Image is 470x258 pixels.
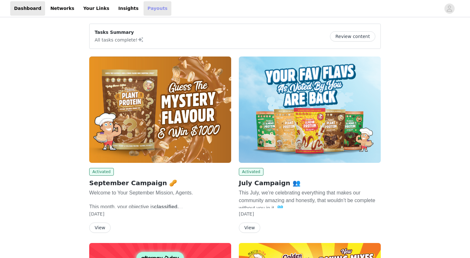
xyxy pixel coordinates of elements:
[89,204,154,209] span: This month, your objective is
[89,190,193,195] span: Welcome to Your September Mission, Agents.
[89,178,231,188] h2: September Campaign 🥜
[89,225,111,230] a: View
[114,1,142,16] a: Insights
[89,223,111,233] button: View
[239,178,381,188] h2: July Campaign 👥
[10,1,45,16] a: Dashboard
[239,57,381,163] img: Macro Mike
[239,225,260,230] a: View
[239,223,260,233] button: View
[154,204,183,209] span: classified.
[330,31,375,42] button: Review content
[95,36,144,43] p: All tasks complete!
[89,211,104,216] span: [DATE]
[95,29,144,36] p: Tasks Summary
[46,1,78,16] a: Networks
[89,168,114,176] span: Activated
[144,1,171,16] a: Payouts
[446,4,452,14] div: avatar
[79,1,113,16] a: Your Links
[89,57,231,163] img: Macro Mike
[239,190,375,211] span: This July, we’re celebrating everything that makes our community amazing and honestly, that would...
[239,211,254,216] span: [DATE]
[239,168,263,176] span: Activated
